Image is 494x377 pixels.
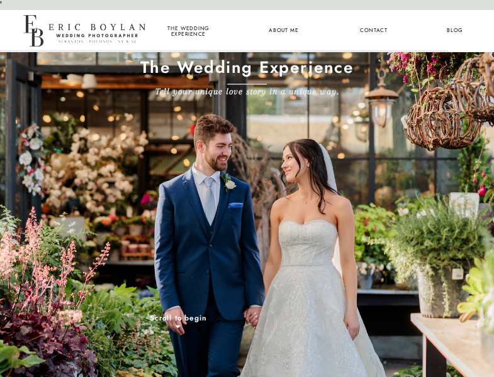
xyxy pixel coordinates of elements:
[115,314,241,325] a: Scroll to begin
[155,86,339,96] b: Tell your unique love story in a unique way.
[359,26,389,36] a: Contact
[264,26,303,36] a: About Me
[440,26,470,36] a: Blog
[166,26,211,36] a: the wedding experience
[101,57,394,82] h1: The Wedding Experience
